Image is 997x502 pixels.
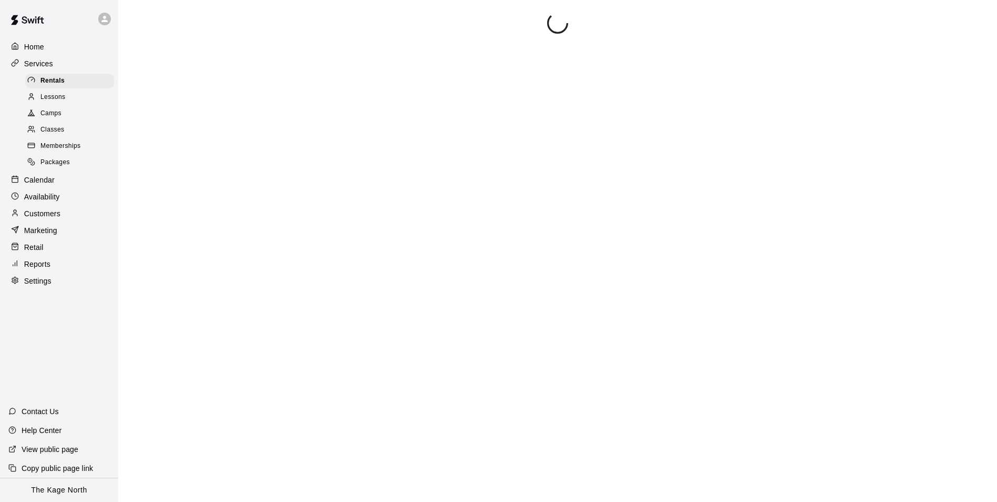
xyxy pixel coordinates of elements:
div: Rentals [25,74,114,88]
span: Memberships [40,141,80,152]
span: Lessons [40,92,66,103]
p: Settings [24,276,52,286]
p: Contact Us [22,406,59,417]
a: Lessons [25,89,118,105]
p: Calendar [24,175,55,185]
span: Rentals [40,76,65,86]
p: Reports [24,259,50,269]
div: Lessons [25,90,114,105]
p: Marketing [24,225,57,236]
div: Memberships [25,139,114,154]
p: Availability [24,192,60,202]
p: View public page [22,444,78,455]
a: Services [8,56,110,72]
p: Help Center [22,425,61,436]
span: Classes [40,125,64,135]
p: The Kage North [31,485,87,496]
a: Memberships [25,138,118,155]
span: Packages [40,157,70,168]
a: Retail [8,239,110,255]
div: Classes [25,123,114,137]
a: Calendar [8,172,110,188]
div: Camps [25,106,114,121]
span: Camps [40,108,61,119]
a: Marketing [8,223,110,238]
div: Packages [25,155,114,170]
a: Camps [25,106,118,122]
a: Home [8,39,110,55]
a: Reports [8,256,110,272]
a: Rentals [25,73,118,89]
p: Copy public page link [22,463,93,474]
p: Retail [24,242,44,253]
a: Settings [8,273,110,289]
p: Services [24,58,53,69]
a: Classes [25,122,118,138]
a: Availability [8,189,110,205]
a: Packages [25,155,118,171]
p: Home [24,42,44,52]
p: Customers [24,208,60,219]
a: Customers [8,206,110,222]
